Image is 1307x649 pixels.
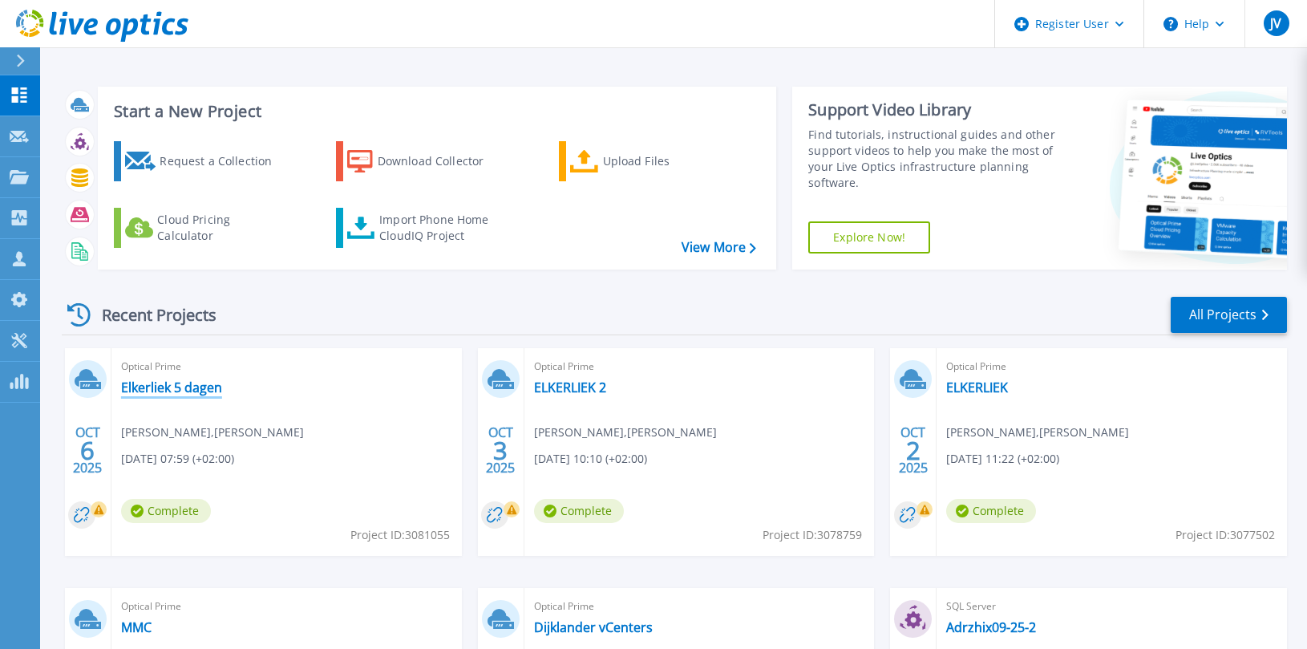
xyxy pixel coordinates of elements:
[534,358,865,375] span: Optical Prime
[946,450,1059,468] span: [DATE] 11:22 (+02:00)
[121,379,222,395] a: Elkerliek 5 dagen
[534,450,647,468] span: [DATE] 10:10 (+02:00)
[946,499,1036,523] span: Complete
[160,145,288,177] div: Request a Collection
[121,598,452,615] span: Optical Prime
[946,619,1036,635] a: Adrzhix09-25-2
[121,499,211,523] span: Complete
[534,619,653,635] a: Dijklander vCenters
[946,358,1277,375] span: Optical Prime
[121,358,452,375] span: Optical Prime
[493,444,508,457] span: 3
[72,421,103,480] div: OCT 2025
[121,619,152,635] a: MMC
[808,127,1058,191] div: Find tutorials, instructional guides and other support videos to help you make the most of your L...
[603,145,731,177] div: Upload Files
[946,424,1129,441] span: [PERSON_NAME] , [PERSON_NAME]
[534,499,624,523] span: Complete
[350,526,450,544] span: Project ID: 3081055
[898,421,929,480] div: OCT 2025
[121,450,234,468] span: [DATE] 07:59 (+02:00)
[80,444,95,457] span: 6
[379,212,504,244] div: Import Phone Home CloudIQ Project
[1270,17,1281,30] span: JV
[121,424,304,441] span: [PERSON_NAME] , [PERSON_NAME]
[1171,297,1287,333] a: All Projects
[534,598,865,615] span: Optical Prime
[114,103,755,120] h3: Start a New Project
[946,379,1008,395] a: ELKERLIEK
[378,145,506,177] div: Download Collector
[763,526,862,544] span: Project ID: 3078759
[62,295,238,335] div: Recent Projects
[534,379,606,395] a: ELKERLIEK 2
[808,99,1058,120] div: Support Video Library
[114,141,293,181] a: Request a Collection
[946,598,1277,615] span: SQL Server
[157,212,285,244] div: Cloud Pricing Calculator
[534,424,717,441] span: [PERSON_NAME] , [PERSON_NAME]
[559,141,738,181] a: Upload Files
[114,208,293,248] a: Cloud Pricing Calculator
[808,221,930,254] a: Explore Now!
[682,240,756,255] a: View More
[336,141,515,181] a: Download Collector
[906,444,921,457] span: 2
[1175,526,1275,544] span: Project ID: 3077502
[485,421,516,480] div: OCT 2025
